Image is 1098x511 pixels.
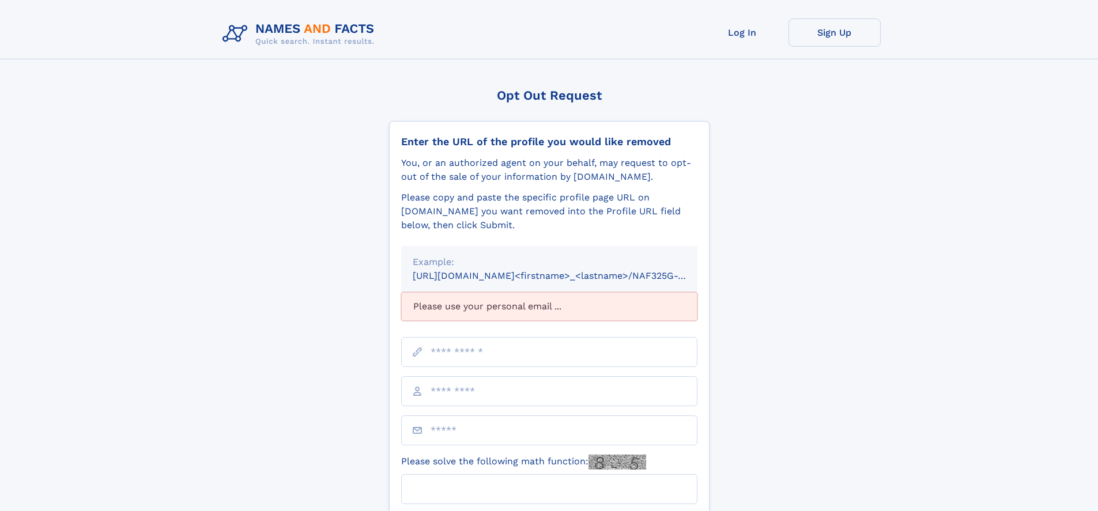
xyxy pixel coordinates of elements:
img: Logo Names and Facts [218,18,384,50]
div: Example: [413,255,686,269]
div: Please copy and paste the specific profile page URL on [DOMAIN_NAME] you want removed into the Pr... [401,191,697,232]
a: Sign Up [788,18,881,47]
label: Please solve the following math function: [401,455,646,470]
div: Please use your personal email ... [401,292,697,321]
a: Log In [696,18,788,47]
div: Enter the URL of the profile you would like removed [401,135,697,148]
div: You, or an authorized agent on your behalf, may request to opt-out of the sale of your informatio... [401,156,697,184]
small: [URL][DOMAIN_NAME]<firstname>_<lastname>/NAF325G-xxxxxxxx [413,270,719,281]
div: Opt Out Request [389,88,710,103]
